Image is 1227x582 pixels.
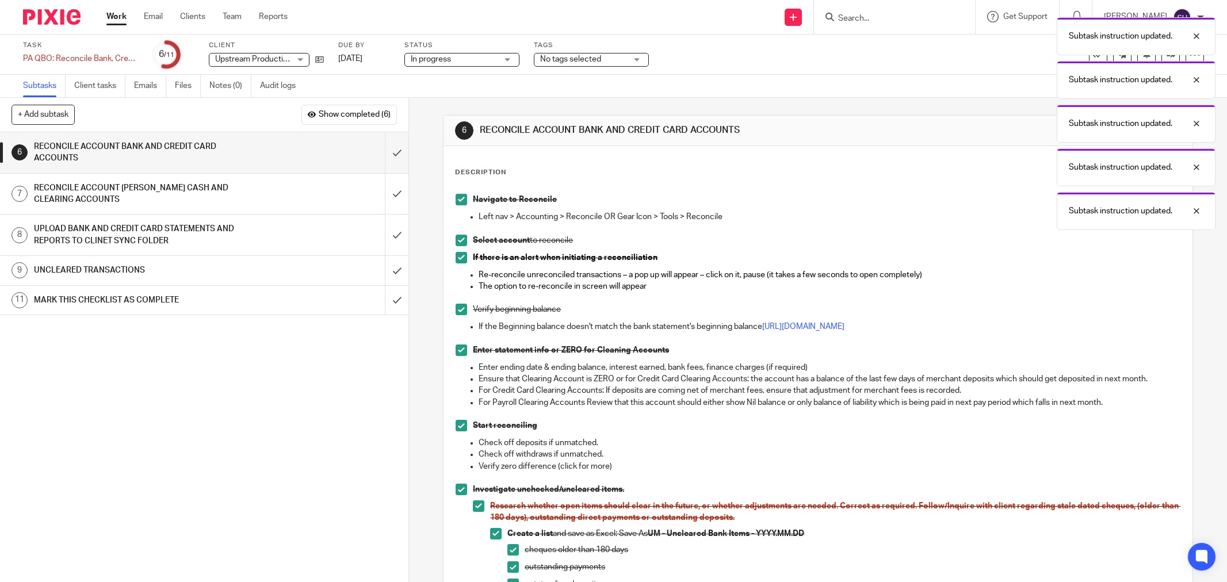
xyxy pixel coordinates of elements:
h1: RECONCILE ACCOUNT [PERSON_NAME] CASH AND CLEARING ACCOUNTS [34,179,261,209]
button: + Add subtask [12,105,75,124]
label: Client [209,41,324,50]
a: Notes (0) [209,75,251,97]
p: Subtask instruction updated. [1069,162,1172,173]
p: to reconcile [473,235,1180,246]
p: For Credit Card Clearing Accounts: If deposits are coming net of merchant fees, ensure that adjus... [479,385,1180,396]
span: The option to re-reconcile in screen will appear [479,282,647,290]
strong: Create a list [507,530,553,538]
p: Subtask instruction updated. [1069,205,1172,217]
p: For Payroll Clearing Accounts Review that this account should either show Nil balance or only bal... [479,397,1180,408]
p: Check off withdraws if unmatched. [479,449,1180,460]
h1: UNCLEARED TRANSACTIONS [34,262,261,279]
a: Audit logs [260,75,304,97]
p: Ensure that Clearing Account is ZERO or for Credit Card Clearing Accounts: the account has a bala... [479,373,1180,385]
small: /11 [164,52,174,58]
label: Task [23,41,138,50]
div: 6 [455,121,473,140]
span: In progress [411,55,451,63]
p: cheques older than 180 days [525,544,1180,556]
a: Client tasks [74,75,125,97]
h1: MARK THIS CHECKLIST AS COMPLETE [34,292,261,309]
a: [URL][DOMAIN_NAME] [762,323,844,331]
div: PA QBO: Reconcile Bank, Credit Card and Clearing [23,53,138,64]
a: Reports [259,11,288,22]
label: Status [404,41,519,50]
a: Files [175,75,201,97]
strong: Select account [473,236,530,244]
div: 11 [12,292,28,308]
a: Emails [134,75,166,97]
span: Research whether open items should clear in the future, or whether adjustments are needed. Correc... [490,502,1180,522]
strong: UM - Uncleared Bank Items - YYYY.MM.DD [648,530,804,538]
p: Description [455,168,506,177]
strong: Navigate to Reconcile [473,196,557,204]
h1: UPLOAD BANK AND CREDIT CARD STATEMENTS AND REPORTS TO CLINET SYNC FOLDER [34,220,261,250]
strong: Start reconciling [473,422,537,430]
span: Upstream Productions (Fat Bear Media Inc.) [215,55,370,63]
h1: RECONCILE ACCOUNT BANK AND CREDIT CARD ACCOUNTS [34,138,261,167]
h1: RECONCILE ACCOUNT BANK AND CREDIT CARD ACCOUNTS [480,124,843,136]
span: Show completed (6) [319,110,391,120]
div: 6 [159,48,174,61]
div: 9 [12,262,28,278]
span: Re-reconcile unreconciled transactions – a pop up will appear – click on it, pause (it takes a fe... [479,271,922,279]
p: If the Beginning balance doesn't match the bank statement's beginning balance [479,321,1180,332]
p: Verify beginning balance [473,304,1180,315]
span: No tags selected [540,55,601,63]
strong: Investigate unchecked/uncleared items. [473,485,624,493]
p: Subtask instruction updated. [1069,118,1172,129]
button: Show completed (6) [301,105,397,124]
div: 6 [12,144,28,160]
div: 8 [12,227,28,243]
p: Subtask instruction updated. [1069,74,1172,86]
p: Enter ending date & ending balance, interest earned, bank fees, finance charges (if required) [479,362,1180,373]
a: Subtasks [23,75,66,97]
span: [DATE] [338,55,362,63]
img: svg%3E [1173,8,1191,26]
p: Left nav > Accounting > Reconcile OR Gear Icon > Tools > Reconcile [479,211,1180,223]
label: Due by [338,41,390,50]
a: Team [223,11,242,22]
label: Tags [534,41,649,50]
span: If there is an alert when initiating a reconciliation [473,254,658,262]
p: Verify zero difference (click for more) [479,461,1180,472]
a: Work [106,11,127,22]
img: Pixie [23,9,81,25]
a: Clients [180,11,205,22]
strong: Enter statement info or ZERO for Cleaning Accounts [473,346,669,354]
a: Email [144,11,163,22]
p: Check off deposits if unmatched. [479,437,1180,449]
p: and save as Excel: Save As [507,528,1180,539]
div: 7 [12,186,28,202]
p: Subtask instruction updated. [1069,30,1172,42]
p: outstanding payments [525,561,1180,573]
